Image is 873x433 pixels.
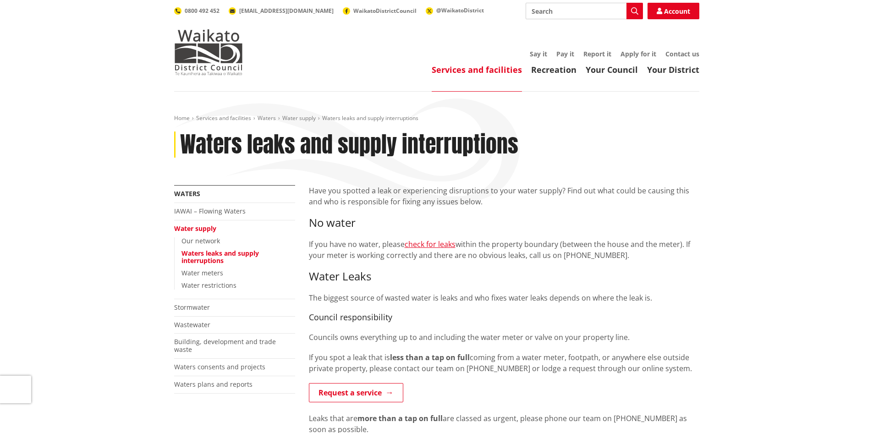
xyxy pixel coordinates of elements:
p: If you spot a leak that is coming from a water meter, footpath, or anywhere else outside private ... [309,352,699,374]
a: Apply for it [620,49,656,58]
a: Services and facilities [432,64,522,75]
p: Have you spotted a leak or experiencing disruptions to your water supply? Find out what could be ... [309,185,699,207]
a: Water restrictions [181,281,236,290]
a: Waters [174,189,200,198]
span: 0800 492 452 [185,7,220,15]
h1: Waters leaks and supply interruptions [180,132,518,158]
a: Wastewater [174,320,210,329]
a: Waters plans and reports [174,380,253,389]
a: Stormwater [174,303,210,312]
a: Waters leaks and supply interruptions [181,249,259,265]
img: Waikato District Council - Te Kaunihera aa Takiwaa o Waikato [174,29,243,75]
a: Request a service [309,383,403,402]
a: [EMAIL_ADDRESS][DOMAIN_NAME] [229,7,334,15]
a: Contact us [665,49,699,58]
a: Water supply [174,224,216,233]
a: 0800 492 452 [174,7,220,15]
a: Recreation [531,64,577,75]
a: Account [648,3,699,19]
strong: more than a tap on full [357,413,443,423]
a: Report it [583,49,611,58]
a: Pay it [556,49,574,58]
a: Home [174,114,190,122]
h3: Water Leaks [309,270,699,283]
h3: No water [309,216,699,230]
span: WaikatoDistrictCouncil [353,7,417,15]
a: check for leaks [405,239,456,249]
p: Councils owns everything up to and including the water meter or valve on your property line. [309,332,699,343]
a: Water supply [282,114,316,122]
a: Services and facilities [196,114,251,122]
p: The biggest source of wasted water is leaks and who fixes water leaks depends on where the leak is. [309,292,699,303]
a: Water meters [181,269,223,277]
a: Building, development and trade waste [174,337,276,354]
span: Waters leaks and supply interruptions [322,114,418,122]
input: Search input [526,3,643,19]
p: If you have no water, please within the property boundary (between the house and the meter). If y... [309,239,699,261]
h4: Council responsibility [309,312,699,323]
a: Waters consents and projects [174,362,265,371]
a: @WaikatoDistrict [426,6,484,14]
nav: breadcrumb [174,115,699,122]
a: WaikatoDistrictCouncil [343,7,417,15]
a: Our network [181,236,220,245]
span: @WaikatoDistrict [436,6,484,14]
a: Your Council [586,64,638,75]
a: Your District [647,64,699,75]
strong: less than a tap on full [390,352,470,362]
a: Say it [530,49,547,58]
a: Waters [258,114,276,122]
a: IAWAI – Flowing Waters [174,207,246,215]
span: [EMAIL_ADDRESS][DOMAIN_NAME] [239,7,334,15]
